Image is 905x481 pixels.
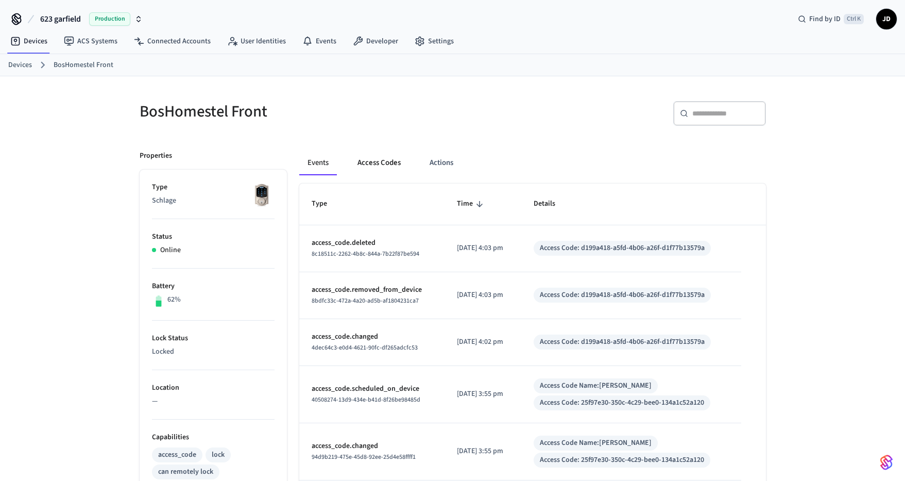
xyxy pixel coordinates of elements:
span: JD [877,10,896,28]
p: Schlage [152,195,275,206]
div: access_code [158,450,196,460]
span: Type [312,196,340,212]
p: [DATE] 3:55 pm [457,389,509,400]
img: SeamLogoGradient.69752ec5.svg [880,454,893,471]
h5: BosHomestel Front [140,101,447,122]
a: Events [294,32,345,51]
p: Properties [140,151,172,161]
p: Battery [152,281,275,292]
p: Type [152,182,275,193]
p: [DATE] 4:03 pm [457,243,509,254]
a: BosHomestel Front [54,60,113,71]
div: Find by IDCtrl K [790,10,872,28]
p: Locked [152,346,275,357]
span: 8c18511c-2262-4b8c-844a-7b22f87be594 [312,250,419,258]
button: Events [299,151,337,175]
a: Connected Accounts [126,32,219,51]
span: 8bdfc33c-472a-4a20-ad5b-af1804231ca7 [312,296,419,305]
p: [DATE] 4:02 pm [457,337,509,347]
span: 623 garfield [40,13,81,25]
button: Actions [421,151,462,175]
a: Developer [345,32,406,51]
div: Access Code: 25f97e30-350c-4c29-bee0-134a1c52a120 [540,455,704,466]
p: Status [152,231,275,242]
a: User Identities [219,32,294,51]
span: Production [89,12,130,26]
span: Time [457,196,486,212]
div: Access Code: d199a418-a5fd-4b06-a26f-d1f77b13579a [540,337,705,347]
div: Access Code Name: [PERSON_NAME] [540,380,652,391]
span: Ctrl K [844,14,864,24]
p: access_code.deleted [312,238,432,248]
a: ACS Systems [56,32,126,51]
p: access_code.changed [312,331,432,342]
span: Details [534,196,569,212]
p: [DATE] 3:55 pm [457,446,509,457]
div: ant example [299,151,766,175]
span: 40508274-13d9-434e-b41d-8f26be98485d [312,395,420,404]
p: Online [160,245,181,256]
span: Find by ID [809,14,841,24]
p: Capabilities [152,432,275,443]
div: Access Code: d199a418-a5fd-4b06-a26f-d1f77b13579a [540,290,705,301]
p: Location [152,383,275,393]
p: Lock Status [152,333,275,344]
div: can remotely lock [158,467,213,477]
span: 94d9b219-475e-45d8-92ee-25d4e58ffff1 [312,453,416,461]
div: Access Code: 25f97e30-350c-4c29-bee0-134a1c52a120 [540,397,704,408]
a: Devices [2,32,56,51]
a: Devices [8,60,32,71]
img: Schlage Sense Smart Deadbolt with Camelot Trim, Front [249,182,275,208]
div: Access Code: d199a418-a5fd-4b06-a26f-d1f77b13579a [540,243,705,254]
a: Settings [406,32,462,51]
p: 62% [167,294,181,305]
div: lock [212,450,225,460]
p: [DATE] 4:03 pm [457,290,509,301]
button: Access Codes [349,151,409,175]
div: Access Code Name: [PERSON_NAME] [540,438,652,449]
p: — [152,396,275,407]
span: 4dec64c3-e0d4-4621-90fc-df265adcfc53 [312,343,418,352]
p: access_code.scheduled_on_device [312,384,432,394]
p: access_code.removed_from_device [312,285,432,295]
p: access_code.changed [312,441,432,452]
button: JD [876,9,897,29]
